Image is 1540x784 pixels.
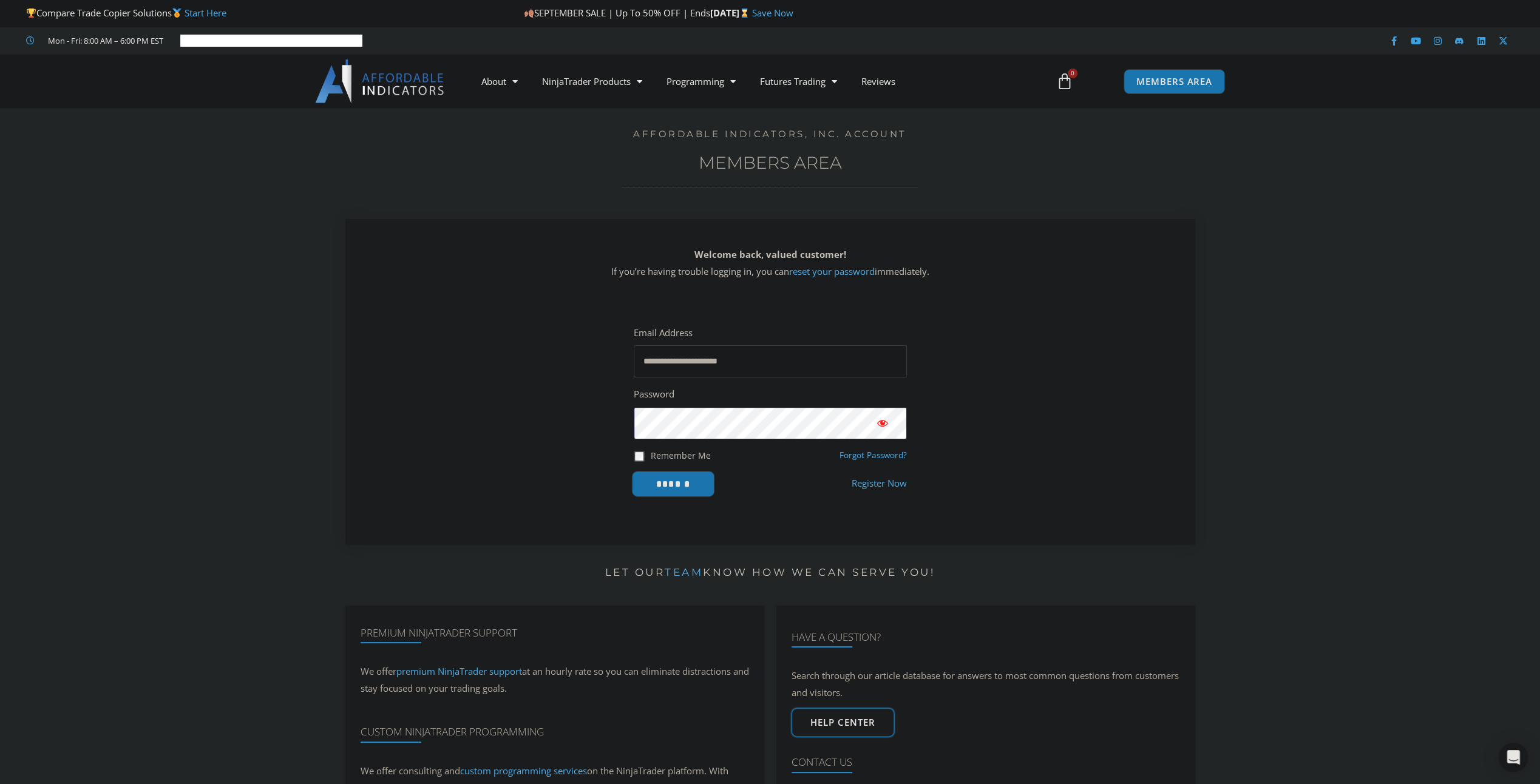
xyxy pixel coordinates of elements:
[361,627,749,639] h4: Premium NinjaTrader Support
[361,765,587,777] span: We offer consulting and
[849,67,907,95] a: Reviews
[1136,77,1212,86] span: MEMBERS AREA
[791,708,895,737] a: Help center
[315,59,446,103] img: LogoAI | Affordable Indicators – NinjaTrader
[810,718,875,727] span: Help center
[172,8,181,18] img: 🥇
[654,67,748,95] a: Programming
[634,386,674,403] label: Password
[460,765,587,777] a: custom programming services
[396,665,522,677] a: premium NinjaTrader support
[185,7,226,19] a: Start Here
[852,475,907,492] a: Register Now
[524,8,534,18] img: 🍂
[469,67,530,95] a: About
[634,325,693,342] label: Email Address
[1499,743,1528,772] div: Open Intercom Messenger
[694,248,846,260] strong: Welcome back, valued customer!
[345,563,1195,583] p: Let our know how we can serve you!
[1124,69,1225,94] a: MEMBERS AREA
[361,665,749,694] span: at an hourly rate so you can eliminate distractions and stay focused on your trading goals.
[361,726,749,738] h4: Custom NinjaTrader Programming
[45,33,163,48] span: Mon - Fri: 8:00 AM – 6:00 PM EST
[665,566,703,578] a: team
[651,449,711,462] label: Remember Me
[710,7,752,19] strong: [DATE]
[524,7,710,19] span: SEPTEMBER SALE | Up To 50% OFF | Ends
[26,7,226,19] span: Compare Trade Copier Solutions
[699,152,842,173] a: Members Area
[469,67,1042,95] nav: Menu
[840,450,907,461] a: Forgot Password?
[792,631,1180,643] h4: Have A Question?
[180,35,362,47] iframe: Customer reviews powered by Trustpilot
[367,246,1174,280] p: If you’re having trouble logging in, you can immediately.
[361,665,396,677] span: We offer
[748,67,849,95] a: Futures Trading
[530,67,654,95] a: NinjaTrader Products
[740,8,749,18] img: ⌛
[789,265,875,277] a: reset your password
[792,756,1180,768] h4: Contact Us
[27,8,36,18] img: 🏆
[792,667,1180,701] p: Search through our article database for answers to most common questions from customers and visit...
[633,128,907,140] a: Affordable Indicators, Inc. Account
[1038,64,1091,99] a: 0
[1068,69,1077,78] span: 0
[752,7,793,19] a: Save Now
[858,407,907,439] button: Show password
